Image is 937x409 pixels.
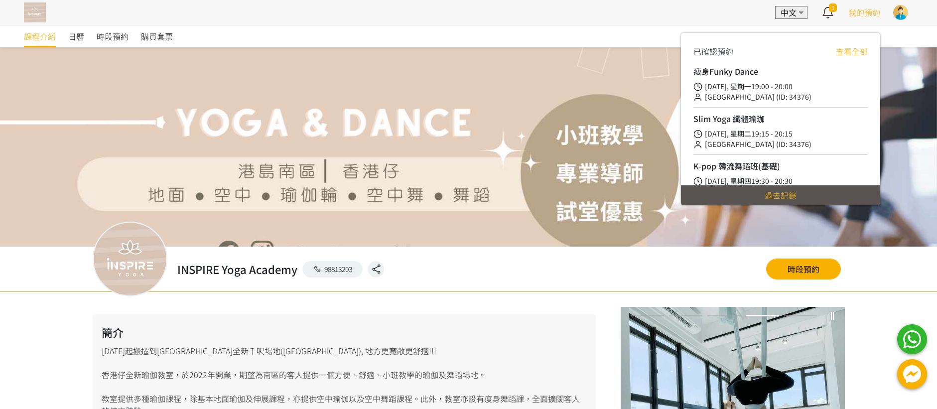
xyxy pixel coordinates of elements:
[68,30,84,42] span: 日曆
[24,25,56,47] a: 課程介紹
[693,81,868,92] div: [DATE], 星期一19:00 - 20:00
[302,261,363,277] a: 98813203
[765,189,797,201] a: 過去記錄
[836,45,868,57] a: 查看全部
[693,45,733,57] span: 已確認預約
[102,324,587,341] h2: 簡介
[141,30,173,42] span: 購買套票
[848,6,880,18] a: 我的預約
[693,139,868,149] div: [GEOGRAPHIC_DATA] (ID: 34376)
[693,65,868,77] h4: 瘦身Funky Dance
[693,92,868,102] div: [GEOGRAPHIC_DATA] (ID: 34376)
[24,2,46,22] img: T57dtJh47iSJKDtQ57dN6xVUMYY2M0XQuGF02OI4.png
[693,176,868,186] div: [DATE], 星期四19:30 - 20:30
[693,160,868,172] h4: K-pop 韓流舞蹈班(基礎)
[177,261,297,277] h2: INSPIRE Yoga Academy
[829,3,837,12] span: 3
[766,259,841,279] a: 時段預約
[68,25,84,47] a: 日曆
[141,25,173,47] a: 購買套票
[97,30,129,42] span: 時段預約
[693,129,868,139] div: [DATE], 星期二19:15 - 20:15
[693,113,868,125] h4: Slim Yoga 纖體瑜珈
[24,30,56,42] span: 課程介紹
[97,25,129,47] a: 時段預約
